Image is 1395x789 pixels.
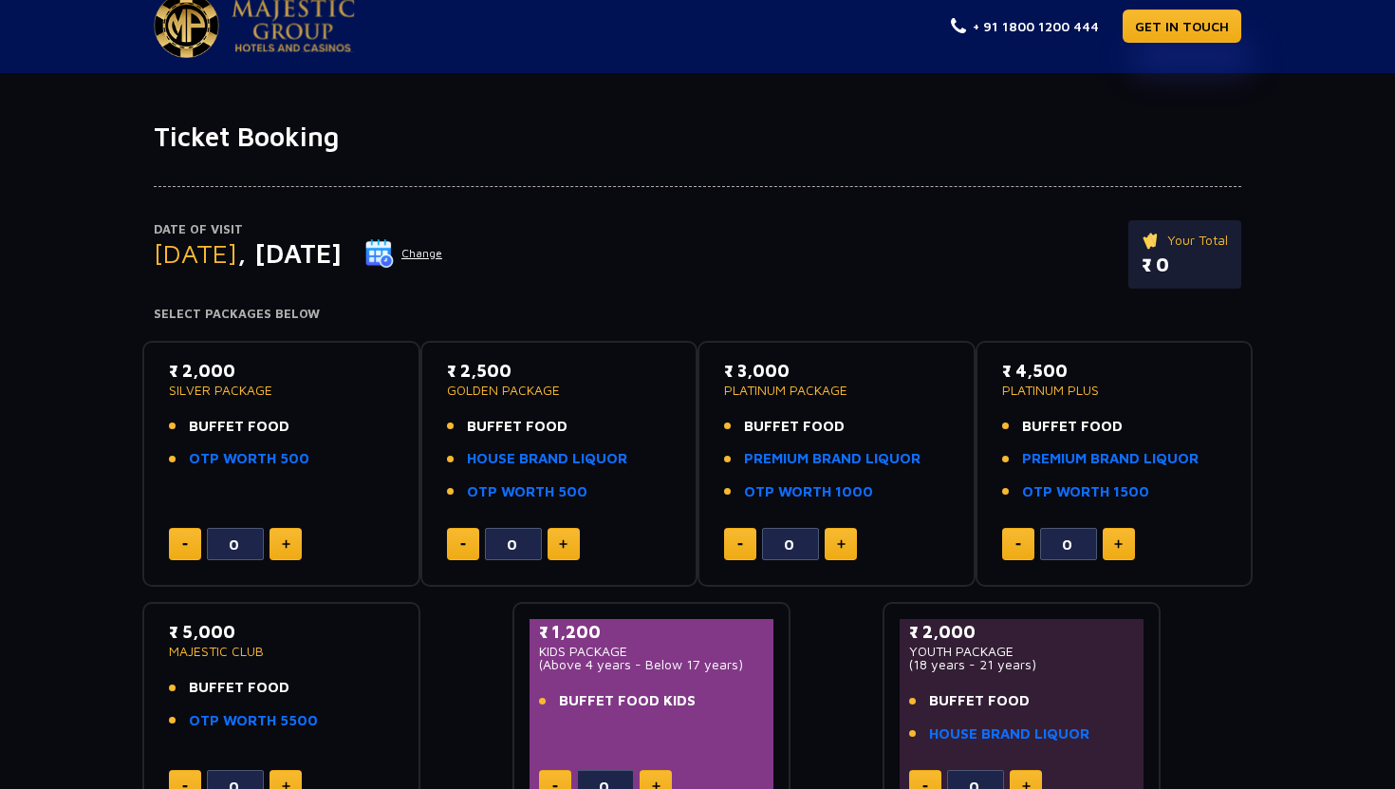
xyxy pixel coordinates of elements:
[724,384,949,397] p: PLATINUM PACKAGE
[1114,539,1123,549] img: plus
[922,785,928,788] img: minus
[724,358,949,384] p: ₹ 3,000
[744,448,921,470] a: PREMIUM BRAND LIQUOR
[154,307,1241,322] h4: Select Packages Below
[467,481,587,503] a: OTP WORTH 500
[1142,230,1228,251] p: Your Total
[552,785,558,788] img: minus
[282,539,290,549] img: plus
[539,645,764,658] p: KIDS PACKAGE
[364,238,443,269] button: Change
[447,358,672,384] p: ₹ 2,500
[559,539,567,549] img: plus
[169,619,394,645] p: ₹ 5,000
[737,543,743,546] img: minus
[1123,9,1241,43] a: GET IN TOUCH
[154,121,1241,153] h1: Ticket Booking
[467,416,567,438] span: BUFFET FOOD
[909,619,1134,645] p: ₹ 2,000
[182,543,188,546] img: minus
[909,645,1134,658] p: YOUTH PACKAGE
[1022,416,1123,438] span: BUFFET FOOD
[169,384,394,397] p: SILVER PACKAGE
[237,237,342,269] span: , [DATE]
[929,690,1030,712] span: BUFFET FOOD
[1022,481,1149,503] a: OTP WORTH 1500
[909,658,1134,671] p: (18 years - 21 years)
[951,16,1099,36] a: + 91 1800 1200 444
[1022,448,1199,470] a: PREMIUM BRAND LIQUOR
[189,448,309,470] a: OTP WORTH 500
[460,543,466,546] img: minus
[1015,543,1021,546] img: minus
[182,785,188,788] img: minus
[929,723,1089,745] a: HOUSE BRAND LIQUOR
[467,448,627,470] a: HOUSE BRAND LIQUOR
[1142,251,1228,279] p: ₹ 0
[154,220,443,239] p: Date of Visit
[169,645,394,658] p: MAJESTIC CLUB
[744,481,873,503] a: OTP WORTH 1000
[1002,358,1227,384] p: ₹ 4,500
[189,416,289,438] span: BUFFET FOOD
[1002,384,1227,397] p: PLATINUM PLUS
[744,416,845,438] span: BUFFET FOOD
[154,237,237,269] span: [DATE]
[559,690,696,712] span: BUFFET FOOD KIDS
[189,677,289,699] span: BUFFET FOOD
[837,539,846,549] img: plus
[169,358,394,384] p: ₹ 2,000
[539,619,764,645] p: ₹ 1,200
[189,710,318,732] a: OTP WORTH 5500
[539,658,764,671] p: (Above 4 years - Below 17 years)
[447,384,672,397] p: GOLDEN PACKAGE
[1142,230,1162,251] img: ticket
